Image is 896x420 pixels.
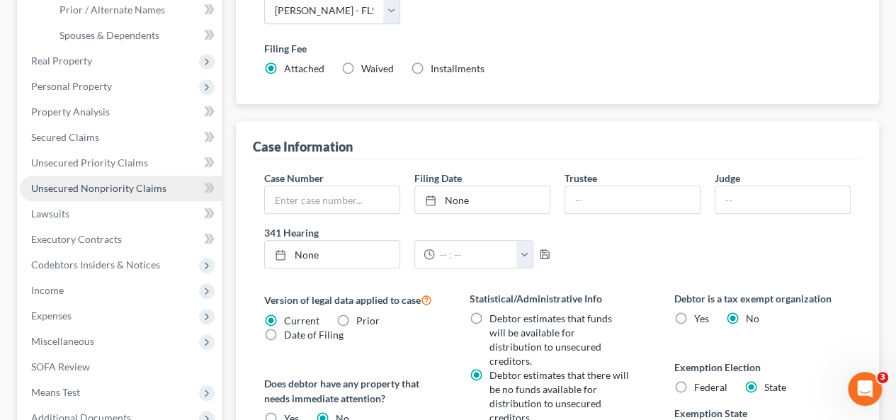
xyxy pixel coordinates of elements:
[715,186,850,213] input: --
[764,381,786,393] span: State
[565,171,597,186] label: Trustee
[48,23,222,48] a: Spouses & Dependents
[746,312,759,324] span: No
[31,208,69,220] span: Lawsuits
[31,80,112,92] span: Personal Property
[20,227,222,252] a: Executory Contracts
[20,201,222,227] a: Lawsuits
[415,186,550,213] a: None
[414,171,462,186] label: Filing Date
[848,372,882,406] iframe: Intercom live chat
[431,62,484,74] span: Installments
[284,314,319,327] span: Current
[20,125,222,150] a: Secured Claims
[31,131,99,143] span: Secured Claims
[877,372,888,383] span: 3
[264,376,441,406] label: Does debtor have any property that needs immediate attention?
[694,381,727,393] span: Federal
[20,354,222,380] a: SOFA Review
[361,62,394,74] span: Waived
[31,106,110,118] span: Property Analysis
[257,225,557,240] label: 341 Hearing
[253,138,353,155] div: Case Information
[59,4,165,16] span: Prior / Alternate Names
[715,171,740,186] label: Judge
[59,29,159,41] span: Spouses & Dependents
[31,361,90,373] span: SOFA Review
[284,329,344,341] span: Date of Filing
[469,291,645,306] label: Statistical/Administrative Info
[265,241,399,268] a: None
[31,335,94,347] span: Miscellaneous
[31,182,166,194] span: Unsecured Nonpriority Claims
[264,41,851,56] label: Filing Fee
[20,150,222,176] a: Unsecured Priority Claims
[435,241,517,268] input: -- : --
[31,386,80,398] span: Means Test
[674,291,851,306] label: Debtor is a tax exempt organization
[31,259,160,271] span: Codebtors Insiders & Notices
[489,312,611,367] span: Debtor estimates that funds will be available for distribution to unsecured creditors.
[31,157,148,169] span: Unsecured Priority Claims
[31,310,72,322] span: Expenses
[356,314,380,327] span: Prior
[31,55,92,67] span: Real Property
[264,171,324,186] label: Case Number
[565,186,700,213] input: --
[284,62,324,74] span: Attached
[20,99,222,125] a: Property Analysis
[20,176,222,201] a: Unsecured Nonpriority Claims
[264,291,441,308] label: Version of legal data applied to case
[31,284,64,296] span: Income
[694,312,709,324] span: Yes
[31,233,122,245] span: Executory Contracts
[674,360,851,375] label: Exemption Election
[265,186,399,213] input: Enter case number...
